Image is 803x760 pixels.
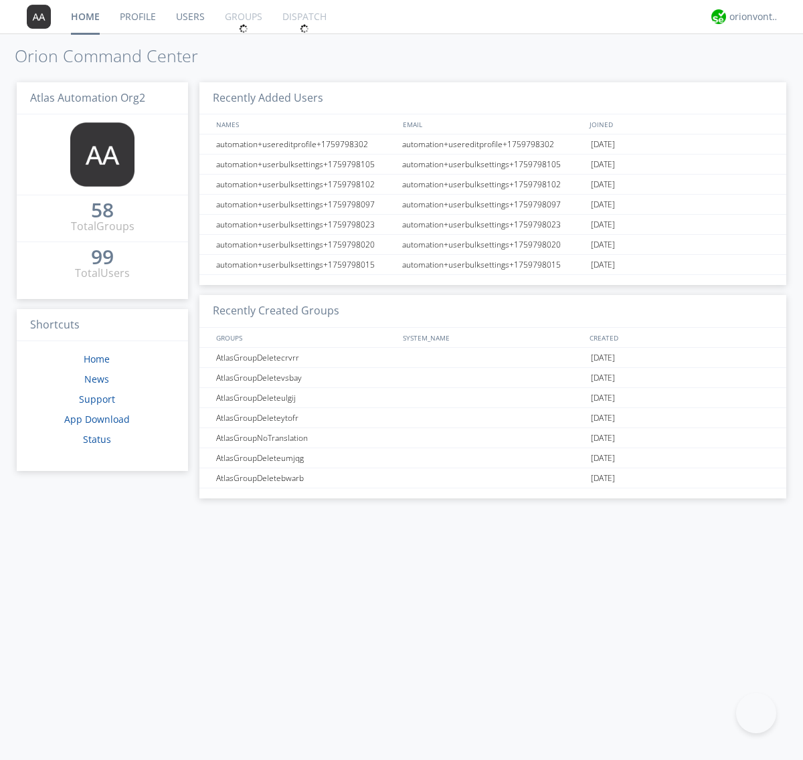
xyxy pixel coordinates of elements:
span: [DATE] [591,134,615,155]
div: AtlasGroupDeletevsbay [213,368,398,387]
div: automation+usereditprofile+1759798302 [399,134,588,154]
div: automation+userbulksettings+1759798020 [399,235,588,254]
iframe: Toggle Customer Support [736,693,776,733]
a: automation+userbulksettings+1759798097automation+userbulksettings+1759798097[DATE] [199,195,786,215]
div: JOINED [586,114,774,134]
span: [DATE] [591,468,615,488]
a: automation+usereditprofile+1759798302automation+usereditprofile+1759798302[DATE] [199,134,786,155]
div: Total Groups [71,219,135,234]
div: automation+userbulksettings+1759798105 [213,155,398,174]
div: AtlasGroupDeleteulgij [213,388,398,407]
div: automation+userbulksettings+1759798020 [213,235,398,254]
div: automation+userbulksettings+1759798097 [213,195,398,214]
div: 99 [91,250,114,264]
a: Support [79,393,115,405]
a: automation+userbulksettings+1759798015automation+userbulksettings+1759798015[DATE] [199,255,786,275]
span: [DATE] [591,215,615,235]
img: 373638.png [27,5,51,29]
a: 99 [91,250,114,266]
h3: Recently Added Users [199,82,786,115]
div: AtlasGroupDeletecrvrr [213,348,398,367]
div: automation+userbulksettings+1759798105 [399,155,588,174]
a: AtlasGroupDeletecrvrr[DATE] [199,348,786,368]
span: Atlas Automation Org2 [30,90,145,105]
img: spin.svg [300,24,309,33]
img: 373638.png [70,122,135,187]
span: [DATE] [591,155,615,175]
div: NAMES [213,114,396,134]
span: [DATE] [591,175,615,195]
div: automation+userbulksettings+1759798015 [399,255,588,274]
div: AtlasGroupDeleteytofr [213,408,398,427]
h3: Shortcuts [17,309,188,342]
div: automation+userbulksettings+1759798102 [213,175,398,194]
a: Status [83,433,111,446]
a: automation+userbulksettings+1759798023automation+userbulksettings+1759798023[DATE] [199,215,786,235]
span: [DATE] [591,428,615,448]
span: [DATE] [591,388,615,408]
a: AtlasGroupDeletebwarb[DATE] [199,468,786,488]
div: automation+userbulksettings+1759798015 [213,255,398,274]
div: automation+userbulksettings+1759798097 [399,195,588,214]
a: News [84,373,109,385]
a: AtlasGroupDeletevsbay[DATE] [199,368,786,388]
span: [DATE] [591,255,615,275]
a: automation+userbulksettings+1759798020automation+userbulksettings+1759798020[DATE] [199,235,786,255]
h3: Recently Created Groups [199,295,786,328]
a: AtlasGroupDeleteumjqg[DATE] [199,448,786,468]
span: [DATE] [591,408,615,428]
div: SYSTEM_NAME [399,328,586,347]
div: GROUPS [213,328,396,347]
div: EMAIL [399,114,586,134]
div: automation+usereditprofile+1759798302 [213,134,398,154]
a: automation+userbulksettings+1759798105automation+userbulksettings+1759798105[DATE] [199,155,786,175]
div: Total Users [75,266,130,281]
div: orionvontas+atlas+automation+org2 [729,10,780,23]
a: AtlasGroupDeleteytofr[DATE] [199,408,786,428]
img: 29d36aed6fa347d5a1537e7736e6aa13 [711,9,726,24]
a: 58 [91,203,114,219]
img: spin.svg [239,24,248,33]
span: [DATE] [591,348,615,368]
div: automation+userbulksettings+1759798023 [399,215,588,234]
div: AtlasGroupDeleteumjqg [213,448,398,468]
span: [DATE] [591,195,615,215]
a: AtlasGroupNoTranslation[DATE] [199,428,786,448]
a: AtlasGroupDeleteulgij[DATE] [199,388,786,408]
div: CREATED [586,328,774,347]
div: automation+userbulksettings+1759798023 [213,215,398,234]
div: AtlasGroupNoTranslation [213,428,398,448]
a: Home [84,353,110,365]
span: [DATE] [591,368,615,388]
span: [DATE] [591,235,615,255]
div: automation+userbulksettings+1759798102 [399,175,588,194]
a: automation+userbulksettings+1759798102automation+userbulksettings+1759798102[DATE] [199,175,786,195]
div: 58 [91,203,114,217]
div: AtlasGroupDeletebwarb [213,468,398,488]
a: App Download [64,413,130,425]
span: [DATE] [591,448,615,468]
